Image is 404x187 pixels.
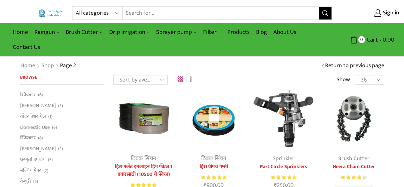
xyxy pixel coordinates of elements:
a: ठिबक सिंचन [201,154,226,163]
a: ठिबक सिंचन [131,154,156,163]
span: Rated out of 5 [271,174,295,181]
input: Search for... [123,7,319,19]
a: 0 Cart ₹0.00 [338,34,394,46]
a: Sprinkler [273,154,294,163]
span: ₹ [379,35,383,45]
span: Rated out of 5 [341,174,364,181]
a: Brush Cutter [63,25,106,40]
img: Heera Pre Punch Pepsi [183,89,244,149]
a: Domestic Use [20,122,50,133]
a: स्प्रिंकलर [20,91,36,100]
span: 0 [358,36,365,43]
a: स्प्रिंकलर [20,133,36,144]
a: Drip Irrigation [106,25,153,40]
span: (3) [58,103,63,109]
span: (3) [58,146,63,152]
a: Return to previous page [325,62,384,70]
a: Shop [41,62,54,70]
span: Page 2 [60,61,76,70]
a: [PERSON_NAME] [20,100,56,111]
a: हिरा फ्लॅट इनलाइन ड्रिप पॅकेज 1 एकरसाठी (10500 चे पॅकेज) [113,163,174,178]
select: Shop order [113,75,168,85]
span: Show [337,76,350,84]
a: Home [20,62,35,70]
div: Rated 4.67 out of 5 [271,174,297,181]
div: Rated 4.67 out of 5 [201,174,227,181]
img: part circle sprinkler [254,89,314,149]
a: About Us [270,25,300,40]
span: (5) [48,157,53,163]
span: (6) [52,124,57,131]
span: (6) [38,92,43,98]
span: (6) [38,135,43,141]
a: Part Circle Sprinklers [254,163,314,171]
a: Home [10,25,31,40]
a: वॉटर प्रेशर गेज [20,111,46,122]
a: Brush Cutter [338,154,370,163]
a: Filter [200,25,224,40]
bdi: 0.00 [379,35,394,45]
img: Flat Inline [113,89,174,149]
a: मल्चिंग पेपर [20,165,41,176]
a: Blog [253,25,270,40]
nav: Breadcrumb [20,62,77,70]
a: Heera Chain Cutter [324,163,384,171]
a: वेन्चुरी [20,176,31,187]
span: Cart [365,35,378,44]
a: Raingun [31,25,63,40]
a: Contact Us [10,40,43,55]
img: Heera Chain Cutter [324,89,384,149]
span: Rated out of 5 [201,174,225,181]
span: Sign in [381,9,399,17]
a: Products [224,25,253,40]
span: (2) [43,168,48,174]
button: Search button [319,7,332,19]
a: घरगुती उपयोग [20,154,46,165]
span: (1) [48,113,52,120]
a: [PERSON_NAME] [20,144,56,154]
a: Sprayer pump [153,25,200,40]
a: Sign in [341,7,399,19]
span: (5) [33,178,38,185]
div: Rated 4.50 out of 5 [341,174,367,181]
a: हिरा प्रीपंच पेप्सी [183,163,244,171]
span: Browse [20,74,37,81]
